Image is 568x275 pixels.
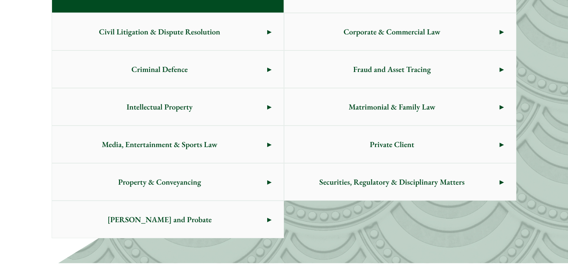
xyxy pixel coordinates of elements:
[52,51,267,88] span: Criminal Defence
[52,201,267,238] span: [PERSON_NAME] and Probate
[284,13,500,50] span: Corporate & Commercial Law
[284,126,516,163] a: Private Client
[52,126,267,163] span: Media, Entertainment & Sports Law
[284,164,500,200] span: Securities, Regulatory & Disciplinary Matters
[284,51,516,88] a: Fraud and Asset Tracing
[284,126,500,163] span: Private Client
[52,164,284,200] a: Property & Conveyancing
[52,201,284,238] a: [PERSON_NAME] and Probate
[284,88,516,125] a: Matrimonial & Family Law
[52,88,267,125] span: Intellectual Property
[284,88,500,125] span: Matrimonial & Family Law
[52,164,267,200] span: Property & Conveyancing
[52,13,284,50] a: Civil Litigation & Dispute Resolution
[284,164,516,200] a: Securities, Regulatory & Disciplinary Matters
[52,51,284,88] a: Criminal Defence
[52,126,284,163] a: Media, Entertainment & Sports Law
[284,51,500,88] span: Fraud and Asset Tracing
[284,13,516,50] a: Corporate & Commercial Law
[52,88,284,125] a: Intellectual Property
[52,13,267,50] span: Civil Litigation & Dispute Resolution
